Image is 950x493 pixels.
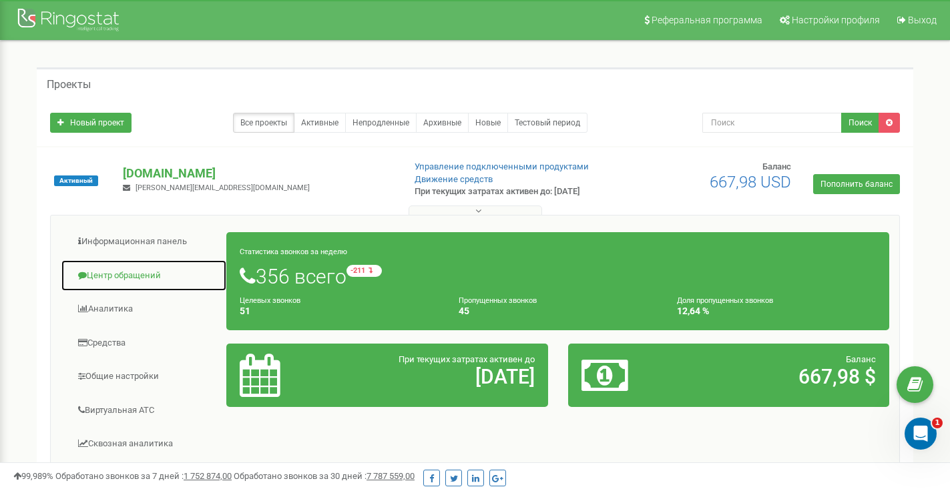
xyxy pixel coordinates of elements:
small: Доля пропущенных звонков [677,296,773,305]
a: Информационная панель [61,225,227,258]
a: Новый проект [50,113,132,133]
span: Баланс [846,354,876,364]
a: Новые [468,113,508,133]
a: Непродленные [345,113,417,133]
span: Обработано звонков за 7 дней : [55,471,232,481]
span: 667,98 USD [710,173,791,191]
u: 1 752 874,00 [184,471,232,481]
span: Обработано звонков за 30 дней : [234,471,415,481]
h5: Проекты [47,79,91,91]
h1: 356 всего [240,265,876,288]
p: [DOMAIN_NAME] [123,165,393,182]
span: 99,989% [13,471,53,481]
small: Пропущенных звонков [459,296,537,305]
h4: 45 [459,306,658,316]
a: Активные [294,113,346,133]
span: Баланс [762,161,791,171]
span: Реферальная программа [652,15,762,25]
small: Статистика звонков за неделю [240,248,347,256]
a: Общие настройки [61,360,227,393]
button: Поиск [841,113,879,133]
span: [PERSON_NAME][EMAIL_ADDRESS][DOMAIN_NAME] [136,183,310,192]
a: Сквозная аналитика [61,428,227,460]
small: Целевых звонков [240,296,300,305]
h2: 667,98 $ [686,366,876,388]
a: Виртуальная АТС [61,394,227,427]
h4: 12,64 % [677,306,876,316]
a: Движение средств [415,174,493,184]
a: Центр обращений [61,260,227,292]
h4: 51 [240,306,439,316]
u: 7 787 559,00 [367,471,415,481]
input: Поиск [702,113,842,133]
span: Активный [54,175,98,186]
a: Средства [61,327,227,360]
span: 1 [932,418,943,428]
a: Все проекты [233,113,294,133]
h2: [DATE] [344,366,534,388]
a: Аналитика [61,293,227,326]
a: Пополнить баланс [813,174,900,194]
span: При текущих затратах активен до [399,354,535,364]
span: Настройки профиля [792,15,880,25]
iframe: Intercom live chat [905,418,937,450]
small: -211 [346,265,382,277]
span: Выход [908,15,937,25]
p: При текущих затратах активен до: [DATE] [415,185,612,198]
a: Управление подключенными продуктами [415,161,589,171]
a: Архивные [416,113,469,133]
a: Тестовый период [507,113,587,133]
